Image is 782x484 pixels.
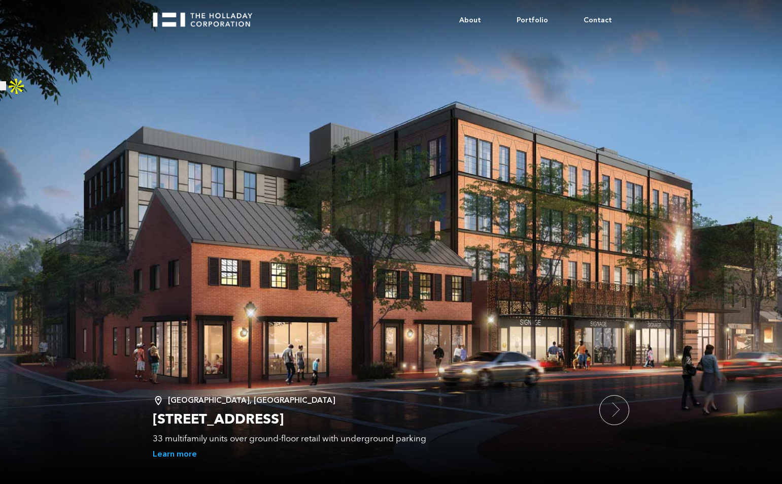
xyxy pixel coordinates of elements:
[153,434,589,444] div: 33 multifamily units over ground-floor retail with underground parking
[153,395,589,405] div: [GEOGRAPHIC_DATA], [GEOGRAPHIC_DATA]
[441,5,499,36] a: About
[566,5,630,36] a: Contact
[153,449,197,460] a: Learn more
[6,76,26,96] img: Apollo
[499,5,566,36] a: Portfolio
[153,5,261,27] a: home
[153,410,589,429] h2: [STREET_ADDRESS]
[153,395,168,406] img: Location Pin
